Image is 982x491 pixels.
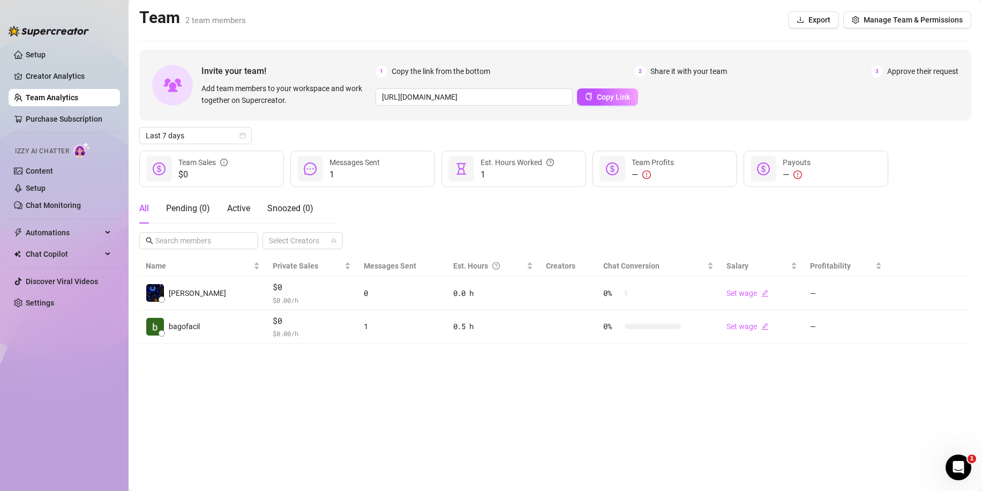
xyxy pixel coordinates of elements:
[73,142,90,158] img: AI Chatter
[178,168,228,181] span: $0
[273,281,351,294] span: $0
[864,16,963,24] span: Manage Team & Permissions
[26,50,46,59] a: Setup
[26,110,111,128] a: Purchase Subscription
[185,16,246,25] span: 2 team members
[642,170,651,179] span: exclamation-circle
[220,157,228,168] span: info-circle
[585,93,593,100] span: copy
[793,170,802,179] span: exclamation-circle
[227,203,250,213] span: Active
[14,250,21,258] img: Chat Copilot
[364,287,440,299] div: 0
[887,65,958,77] span: Approve their request
[726,289,769,297] a: Set wageedit
[453,321,533,332] div: 0.5 h
[146,237,153,244] span: search
[634,65,646,77] span: 2
[26,224,102,241] span: Automations
[26,167,53,175] a: Content
[481,168,554,181] span: 1
[26,184,46,192] a: Setup
[761,289,769,297] span: edit
[329,158,380,167] span: Messages Sent
[810,262,851,270] span: Profitability
[178,157,228,168] div: Team Sales
[139,256,266,277] th: Name
[364,321,440,332] div: 1
[364,262,416,270] span: Messages Sent
[539,256,597,277] th: Creators
[392,65,490,77] span: Copy the link from the bottom
[804,277,888,310] td: —
[146,128,245,144] span: Last 7 days
[273,295,351,306] span: $ 0.00 /h
[726,322,769,331] a: Set wageedit
[843,11,971,28] button: Manage Team & Permissions
[26,201,81,210] a: Chat Monitoring
[329,168,380,181] span: 1
[453,260,524,272] div: Est. Hours
[650,65,727,77] span: Share it with your team
[26,68,111,85] a: Creator Analytics
[201,64,376,78] span: Invite your team!
[726,262,748,270] span: Salary
[26,277,98,286] a: Discover Viral Videos
[808,16,830,24] span: Export
[273,262,318,270] span: Private Sales
[15,146,69,157] span: Izzy AI Chatter
[852,16,859,24] span: setting
[797,16,804,24] span: download
[871,65,883,77] span: 3
[946,455,971,480] iframe: Intercom live chat
[603,321,620,332] span: 0 %
[577,88,638,106] button: Copy Link
[761,323,769,330] span: edit
[201,83,371,106] span: Add team members to your workspace and work together on Supercreator.
[153,162,166,175] span: dollar-circle
[146,284,164,302] img: Leonardo Federi…
[139,202,149,215] div: All
[606,162,619,175] span: dollar-circle
[146,260,251,272] span: Name
[331,237,337,244] span: team
[783,168,811,181] div: —
[632,168,674,181] div: —
[273,328,351,339] span: $ 0.00 /h
[788,11,839,28] button: Export
[968,455,976,463] span: 1
[166,202,210,215] div: Pending ( 0 )
[267,203,313,213] span: Snoozed ( 0 )
[26,299,54,307] a: Settings
[139,8,246,28] h2: Team
[783,158,811,167] span: Payouts
[26,93,78,102] a: Team Analytics
[804,310,888,344] td: —
[455,162,468,175] span: hourglass
[169,321,200,332] span: bagofacil
[546,157,554,168] span: question-circle
[239,132,246,139] span: calendar
[481,157,554,168] div: Est. Hours Worked
[632,158,674,167] span: Team Profits
[155,235,243,247] input: Search members
[304,162,317,175] span: message
[492,260,500,272] span: question-circle
[603,287,620,299] span: 0 %
[453,287,533,299] div: 0.0 h
[26,245,102,263] span: Chat Copilot
[169,287,226,299] span: [PERSON_NAME]
[597,93,630,101] span: Copy Link
[146,318,164,336] img: bagofacil
[376,65,387,77] span: 1
[603,262,659,270] span: Chat Conversion
[757,162,770,175] span: dollar-circle
[14,228,23,237] span: thunderbolt
[9,26,89,36] img: logo-BBDzfeDw.svg
[273,315,351,328] span: $0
